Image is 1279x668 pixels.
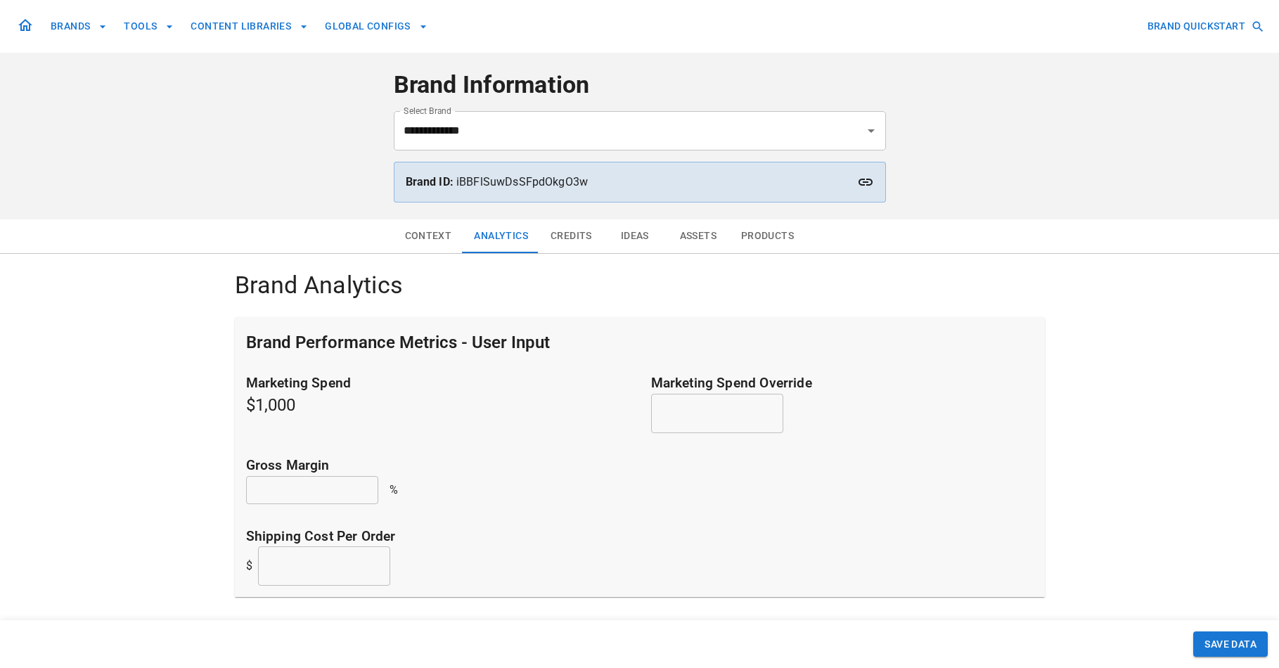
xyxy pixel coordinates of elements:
button: BRAND QUICKSTART [1142,13,1268,39]
button: SAVE DATA [1193,631,1268,657]
h5: Brand Performance Metrics - User Input [246,331,550,354]
p: Gross margin [246,456,1034,476]
p: $ [246,558,252,574]
p: Marketing Spend Override [651,373,1034,394]
button: TOOLS [118,13,179,39]
button: Products [730,219,805,253]
button: Analytics [463,219,539,253]
strong: Brand ID: [406,175,454,188]
p: % [390,482,398,499]
h5: $1,000 [246,373,629,433]
h4: Brand Information [394,70,886,100]
button: BRANDS [45,13,113,39]
div: Brand Performance Metrics - User Input [235,317,1045,368]
button: Context [394,219,463,253]
button: CONTENT LIBRARIES [185,13,314,39]
button: GLOBAL CONFIGS [319,13,433,39]
p: Shipping cost per order [246,527,1034,547]
label: Select Brand [404,105,451,117]
button: Open [861,121,881,141]
button: Ideas [603,219,667,253]
p: iBBFlSuwDsSFpdOkgO3w [406,174,874,191]
button: Assets [667,219,730,253]
button: Credits [539,219,603,253]
p: Marketing Spend [246,373,629,394]
h4: Brand Analytics [235,271,1045,300]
